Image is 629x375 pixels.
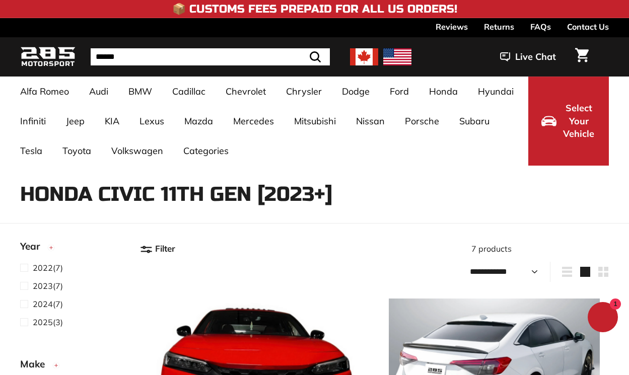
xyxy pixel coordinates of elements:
[20,45,76,69] img: Logo_285_Motorsport_areodynamics_components
[20,239,47,254] span: Year
[33,280,63,292] span: (7)
[174,106,223,136] a: Mazda
[20,236,124,261] button: Year
[33,316,63,328] span: (3)
[162,77,216,106] a: Cadillac
[33,281,53,291] span: 2023
[223,106,284,136] a: Mercedes
[10,136,52,166] a: Tesla
[528,77,609,166] button: Select Your Vehicle
[33,299,53,309] span: 2024
[129,106,174,136] a: Lexus
[276,77,332,106] a: Chrysler
[395,106,449,136] a: Porsche
[140,236,175,262] button: Filter
[33,317,53,327] span: 2025
[52,136,101,166] a: Toyota
[33,263,53,273] span: 2022
[172,3,457,15] h4: 📦 Customs Fees Prepaid for All US Orders!
[33,298,63,310] span: (7)
[468,77,524,106] a: Hyundai
[515,50,556,63] span: Live Chat
[20,357,52,371] span: Make
[585,302,621,335] inbox-online-store-chat: Shopify online store chat
[284,106,346,136] a: Mitsubishi
[375,243,609,255] div: 7 products
[436,18,468,35] a: Reviews
[419,77,468,106] a: Honda
[562,102,596,140] span: Select Your Vehicle
[101,136,173,166] a: Volkswagen
[346,106,395,136] a: Nissan
[216,77,276,106] a: Chevrolet
[91,48,330,65] input: Search
[95,106,129,136] a: KIA
[487,44,569,69] button: Live Chat
[484,18,514,35] a: Returns
[380,77,419,106] a: Ford
[10,106,56,136] a: Infiniti
[530,18,551,35] a: FAQs
[79,77,118,106] a: Audi
[118,77,162,106] a: BMW
[10,77,79,106] a: Alfa Romeo
[173,136,239,166] a: Categories
[449,106,500,136] a: Subaru
[33,262,63,274] span: (7)
[567,18,609,35] a: Contact Us
[332,77,380,106] a: Dodge
[20,183,609,205] h1: Honda Civic 11th Gen [2023+]
[569,40,595,74] a: Cart
[56,106,95,136] a: Jeep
